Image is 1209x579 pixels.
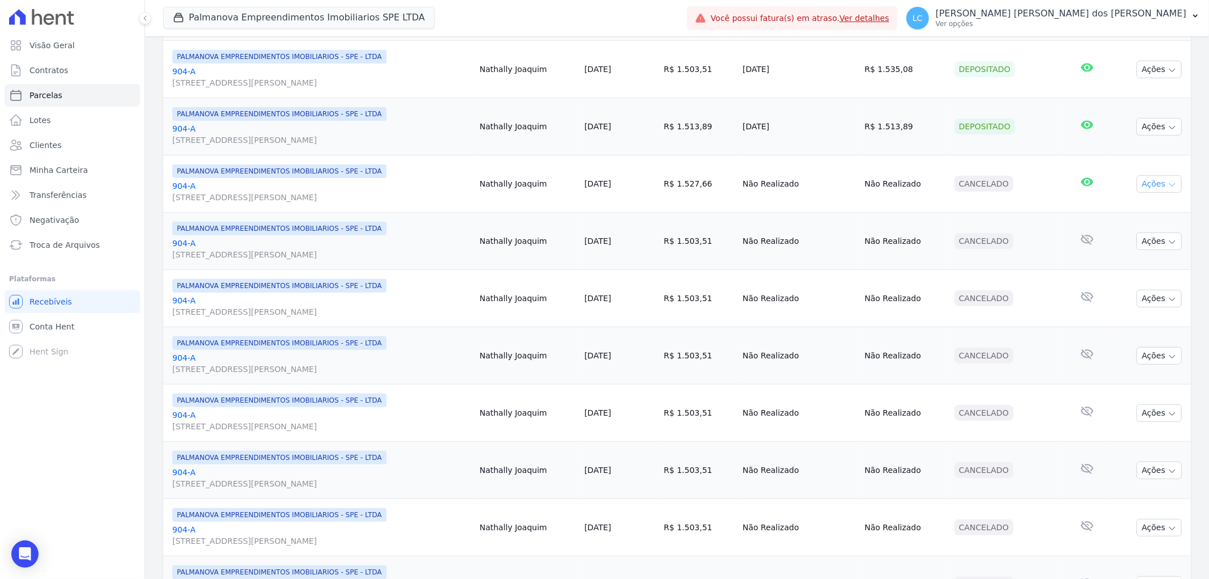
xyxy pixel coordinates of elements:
[5,315,140,338] a: Conta Hent
[955,462,1013,478] div: Cancelado
[738,41,860,98] td: [DATE]
[172,565,387,579] span: PALMANOVA EMPREENDIMENTOS IMOBILIARIOS - SPE - LTDA
[163,7,435,28] button: Palmanova Empreendimentos Imobiliarios SPE LTDA
[584,236,611,246] a: [DATE]
[711,12,889,24] span: Você possui fatura(s) em atraso.
[860,499,949,556] td: Não Realizado
[584,408,611,417] a: [DATE]
[5,134,140,157] a: Clientes
[1136,404,1182,422] button: Ações
[29,296,72,307] span: Recebíveis
[860,41,949,98] td: R$ 1.535,08
[659,41,738,98] td: R$ 1.503,51
[955,119,1015,134] div: Depositado
[738,213,860,270] td: Não Realizado
[29,90,62,101] span: Parcelas
[475,98,580,155] td: Nathally Joaquim
[860,98,949,155] td: R$ 1.513,89
[955,290,1013,306] div: Cancelado
[860,270,949,327] td: Não Realizado
[738,155,860,213] td: Não Realizado
[172,50,387,64] span: PALMANOVA EMPREENDIMENTOS IMOBILIARIOS - SPE - LTDA
[29,115,51,126] span: Lotes
[1136,61,1182,78] button: Ações
[659,384,738,442] td: R$ 1.503,51
[475,442,580,499] td: Nathally Joaquim
[172,222,387,235] span: PALMANOVA EMPREENDIMENTOS IMOBILIARIOS - SPE - LTDA
[11,540,39,568] div: Open Intercom Messenger
[172,66,470,88] a: 904-A[STREET_ADDRESS][PERSON_NAME]
[172,336,387,350] span: PALMANOVA EMPREENDIMENTOS IMOBILIARIOS - SPE - LTDA
[172,421,470,432] span: [STREET_ADDRESS][PERSON_NAME]
[172,123,470,146] a: 904-A[STREET_ADDRESS][PERSON_NAME]
[172,238,470,260] a: 904-A[STREET_ADDRESS][PERSON_NAME]
[5,184,140,206] a: Transferências
[584,523,611,532] a: [DATE]
[172,352,470,375] a: 904-A[STREET_ADDRESS][PERSON_NAME]
[172,249,470,260] span: [STREET_ADDRESS][PERSON_NAME]
[860,213,949,270] td: Não Realizado
[860,327,949,384] td: Não Realizado
[860,384,949,442] td: Não Realizado
[29,40,75,51] span: Visão Geral
[29,164,88,176] span: Minha Carteira
[172,451,387,464] span: PALMANOVA EMPREENDIMENTOS IMOBILIARIOS - SPE - LTDA
[5,290,140,313] a: Recebíveis
[172,164,387,178] span: PALMANOVA EMPREENDIMENTOS IMOBILIARIOS - SPE - LTDA
[955,405,1013,421] div: Cancelado
[1136,175,1182,193] button: Ações
[955,176,1013,192] div: Cancelado
[172,107,387,121] span: PALMANOVA EMPREENDIMENTOS IMOBILIARIOS - SPE - LTDA
[29,65,68,76] span: Contratos
[659,270,738,327] td: R$ 1.503,51
[1136,118,1182,136] button: Ações
[172,180,470,203] a: 904-A[STREET_ADDRESS][PERSON_NAME]
[475,155,580,213] td: Nathally Joaquim
[9,272,135,286] div: Plataformas
[738,499,860,556] td: Não Realizado
[659,442,738,499] td: R$ 1.503,51
[29,239,100,251] span: Troca de Arquivos
[955,61,1015,77] div: Depositado
[936,8,1186,19] p: [PERSON_NAME] [PERSON_NAME] dos [PERSON_NAME]
[5,84,140,107] a: Parcelas
[738,442,860,499] td: Não Realizado
[29,214,79,226] span: Negativação
[172,508,387,522] span: PALMANOVA EMPREENDIMENTOS IMOBILIARIOS - SPE - LTDA
[584,294,611,303] a: [DATE]
[584,179,611,188] a: [DATE]
[955,348,1013,364] div: Cancelado
[475,41,580,98] td: Nathally Joaquim
[738,270,860,327] td: Não Realizado
[738,327,860,384] td: Não Realizado
[1136,347,1182,365] button: Ações
[172,478,470,489] span: [STREET_ADDRESS][PERSON_NAME]
[475,499,580,556] td: Nathally Joaquim
[897,2,1209,34] button: LC [PERSON_NAME] [PERSON_NAME] dos [PERSON_NAME] Ver opções
[29,140,61,151] span: Clientes
[659,327,738,384] td: R$ 1.503,51
[659,499,738,556] td: R$ 1.503,51
[5,34,140,57] a: Visão Geral
[839,14,889,23] a: Ver detalhes
[1136,519,1182,536] button: Ações
[172,467,470,489] a: 904-A[STREET_ADDRESS][PERSON_NAME]
[172,306,470,318] span: [STREET_ADDRESS][PERSON_NAME]
[475,327,580,384] td: Nathally Joaquim
[913,14,923,22] span: LC
[172,77,470,88] span: [STREET_ADDRESS][PERSON_NAME]
[475,270,580,327] td: Nathally Joaquim
[659,98,738,155] td: R$ 1.513,89
[860,155,949,213] td: Não Realizado
[475,384,580,442] td: Nathally Joaquim
[738,384,860,442] td: Não Realizado
[659,213,738,270] td: R$ 1.503,51
[955,519,1013,535] div: Cancelado
[172,394,387,407] span: PALMANOVA EMPREENDIMENTOS IMOBILIARIOS - SPE - LTDA
[1136,462,1182,479] button: Ações
[172,134,470,146] span: [STREET_ADDRESS][PERSON_NAME]
[5,59,140,82] a: Contratos
[172,409,470,432] a: 904-A[STREET_ADDRESS][PERSON_NAME]
[172,535,470,547] span: [STREET_ADDRESS][PERSON_NAME]
[584,466,611,475] a: [DATE]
